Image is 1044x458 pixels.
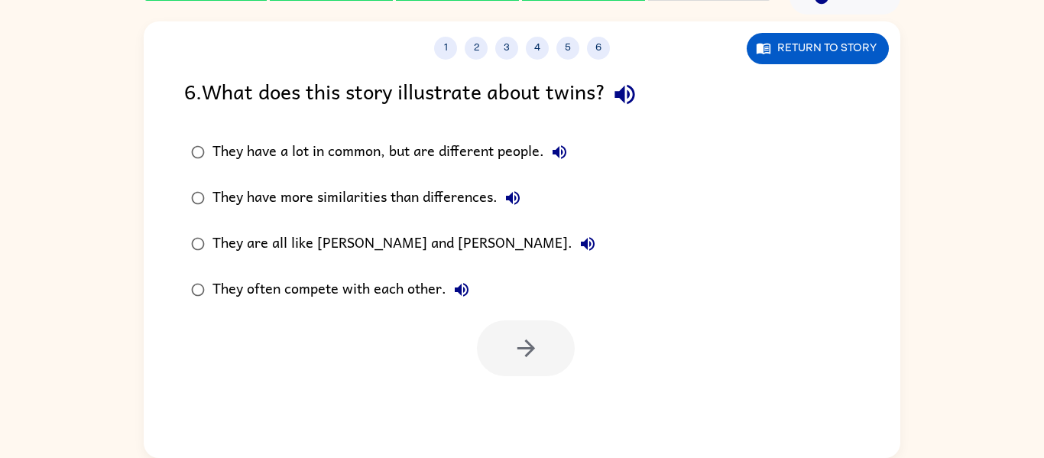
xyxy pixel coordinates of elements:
button: They have a lot in common, but are different people. [544,137,575,167]
button: 5 [556,37,579,60]
button: They are all like [PERSON_NAME] and [PERSON_NAME]. [572,229,603,259]
button: 3 [495,37,518,60]
button: 1 [434,37,457,60]
div: They have a lot in common, but are different people. [212,137,575,167]
button: 2 [465,37,488,60]
div: They are all like [PERSON_NAME] and [PERSON_NAME]. [212,229,603,259]
button: 6 [587,37,610,60]
button: Return to story [747,33,889,64]
div: 6 . What does this story illustrate about twins? [184,75,860,114]
button: 4 [526,37,549,60]
button: They have more similarities than differences. [498,183,528,213]
div: They have more similarities than differences. [212,183,528,213]
div: They often compete with each other. [212,274,477,305]
button: They often compete with each other. [446,274,477,305]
